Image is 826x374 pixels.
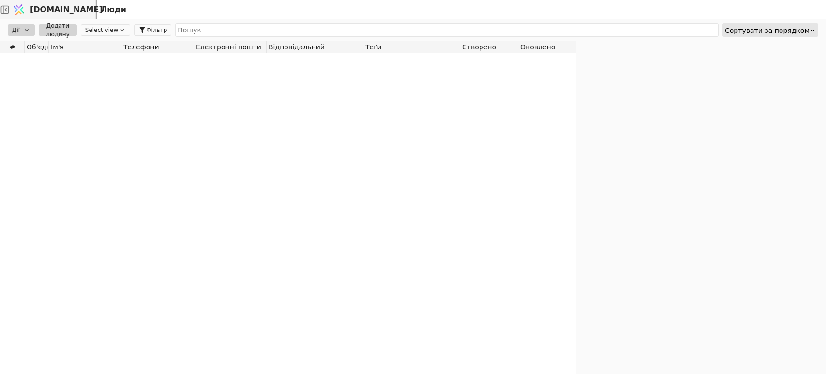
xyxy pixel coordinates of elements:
[175,23,719,37] input: Пошук
[12,0,26,19] img: Logo
[8,24,35,36] button: Дії
[97,4,126,16] h2: Люди
[462,43,496,51] span: Створено
[30,4,103,16] span: [DOMAIN_NAME]
[0,41,25,53] div: #
[39,24,77,36] button: Додати людину
[81,24,130,36] button: Select view
[196,43,261,51] span: Електронні пошти
[146,26,167,34] span: Фільтр
[725,24,810,37] div: Сортувати за порядком
[51,43,64,51] span: Ім'я
[27,43,48,51] span: Об'єднати
[123,43,159,51] span: Телефони
[134,24,171,36] button: Фільтр
[520,43,555,51] span: Оновлено
[269,43,325,51] span: Відповідальний
[365,43,382,51] span: Теґи
[10,0,97,19] a: [DOMAIN_NAME]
